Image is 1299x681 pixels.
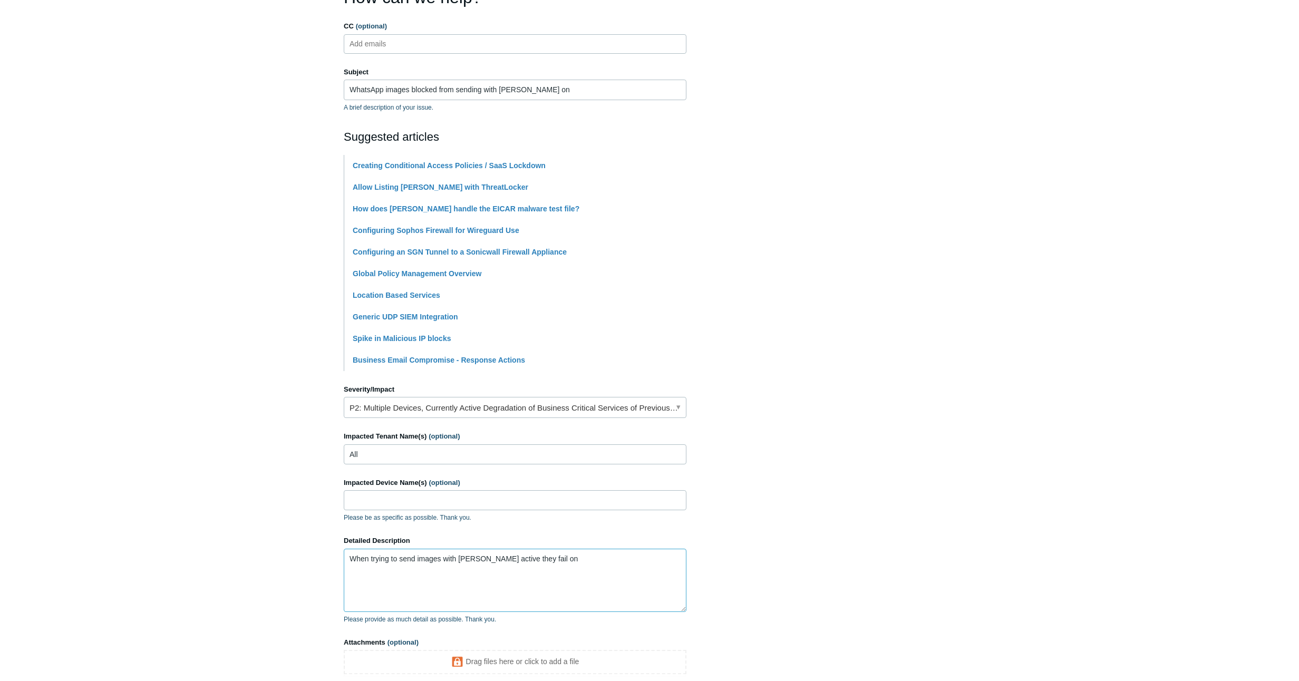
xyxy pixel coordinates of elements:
label: Severity/Impact [344,384,686,395]
span: (optional) [429,479,460,487]
input: Add emails [346,36,409,52]
a: Business Email Compromise - Response Actions [353,356,525,364]
label: CC [344,21,686,32]
a: Location Based Services [353,291,440,299]
a: Spike in Malicious IP blocks [353,334,451,343]
label: Subject [344,67,686,77]
label: Impacted Tenant Name(s) [344,431,686,442]
label: Detailed Description [344,536,686,546]
a: Global Policy Management Overview [353,269,481,278]
a: Configuring an SGN Tunnel to a Sonicwall Firewall Appliance [353,248,567,256]
a: How does [PERSON_NAME] handle the EICAR malware test file? [353,205,579,213]
a: Configuring Sophos Firewall for Wireguard Use [353,226,519,235]
a: Creating Conditional Access Policies / SaaS Lockdown [353,161,546,170]
span: (optional) [356,22,387,30]
a: P2: Multiple Devices, Currently Active Degradation of Business Critical Services of Previously Wo... [344,397,686,418]
p: A brief description of your issue. [344,103,686,112]
a: Generic UDP SIEM Integration [353,313,458,321]
a: Allow Listing [PERSON_NAME] with ThreatLocker [353,183,528,191]
h2: Suggested articles [344,128,686,145]
label: Attachments [344,637,686,648]
p: Please be as specific as possible. Thank you. [344,513,686,522]
label: Impacted Device Name(s) [344,478,686,488]
span: (optional) [387,638,419,646]
span: (optional) [429,432,460,440]
p: Please provide as much detail as possible. Thank you. [344,615,686,624]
